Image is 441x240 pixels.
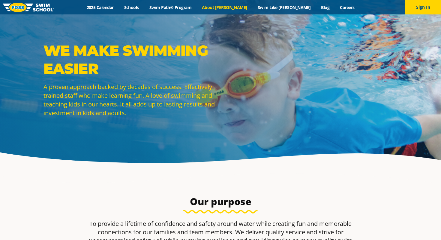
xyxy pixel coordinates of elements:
[335,5,360,10] a: Careers
[79,195,362,208] h3: Our purpose
[252,5,316,10] a: Swim Like [PERSON_NAME]
[144,5,196,10] a: Swim Path® Program
[3,3,54,12] img: FOSS Swim School Logo
[316,5,335,10] a: Blog
[43,42,217,78] p: WE MAKE SWIMMING EASIER
[81,5,119,10] a: 2025 Calendar
[43,82,217,117] p: A proven approach backed by decades of success. Effectively trained staff who make learning fun. ...
[119,5,144,10] a: Schools
[197,5,253,10] a: About [PERSON_NAME]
